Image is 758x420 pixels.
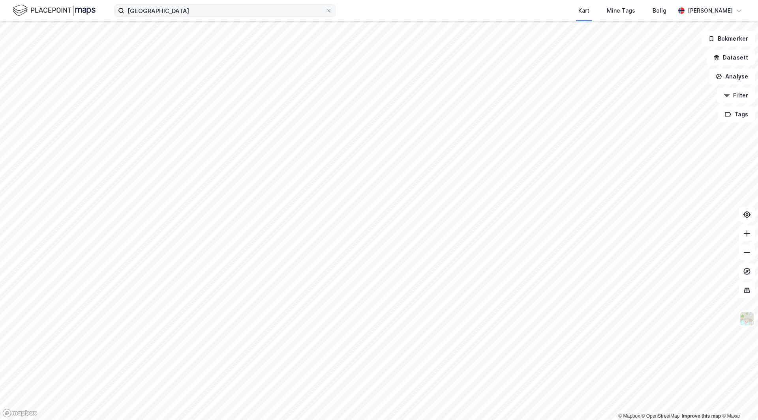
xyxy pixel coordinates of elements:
[707,50,755,65] button: Datasett
[709,69,755,84] button: Analyse
[682,413,721,419] a: Improve this map
[702,31,755,47] button: Bokmerker
[739,311,754,326] img: Z
[124,5,326,17] input: Søk på adresse, matrikkel, gårdeiere, leietakere eller personer
[719,382,758,420] iframe: Chat Widget
[653,6,666,15] div: Bolig
[13,4,96,17] img: logo.f888ab2527a4732fd821a326f86c7f29.svg
[2,409,37,418] a: Mapbox homepage
[607,6,635,15] div: Mine Tags
[717,88,755,103] button: Filter
[642,413,680,419] a: OpenStreetMap
[719,382,758,420] div: Kontrollprogram for chat
[618,413,640,419] a: Mapbox
[688,6,733,15] div: [PERSON_NAME]
[718,106,755,122] button: Tags
[578,6,589,15] div: Kart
